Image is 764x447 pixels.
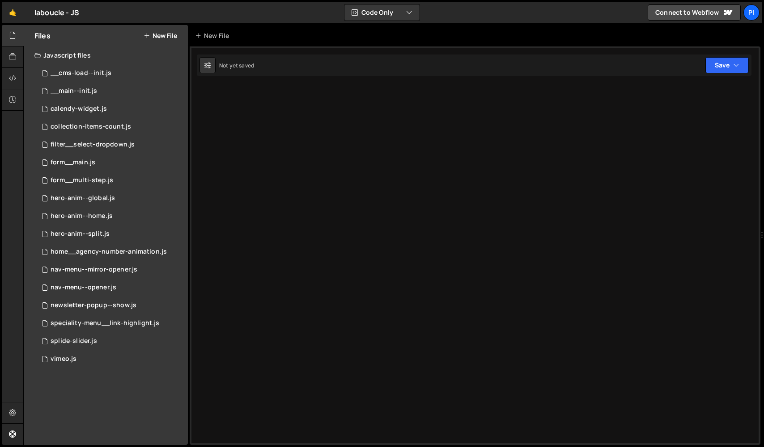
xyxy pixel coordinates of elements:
a: Pi [743,4,760,21]
div: 12392/34072.js [34,189,188,207]
div: 12392/35790.js [34,100,188,118]
div: vimeo.js [51,355,76,363]
div: nav-menu--mirror-opener.js [51,266,137,274]
div: hero-anim--split.js [51,230,110,238]
div: 12392/34012.js [34,136,188,154]
div: 12392/35789.js [34,261,188,279]
div: home__agency-number-animation.js [51,248,167,256]
div: 12392/35988.js [34,118,188,136]
div: 12392/34011.js [34,171,188,189]
div: form__main.js [51,159,95,167]
div: nav-menu--opener.js [51,284,116,292]
div: hero-anim--global.js [51,194,115,202]
div: 12392/47726.js [34,297,188,314]
div: 12392/35792.js [34,225,188,243]
div: 12392/31249.js [34,243,188,261]
div: filter__select-dropdown.js [51,141,135,149]
div: 12392/34107.js [34,332,188,350]
div: __cms-load--init.js [51,69,111,77]
div: Not yet saved [219,62,254,69]
div: form__multi-step.js [51,176,113,184]
div: 12392/29979.js [34,82,188,100]
a: 🤙 [2,2,24,23]
div: 12392/34259.js [34,154,188,171]
div: newsletter-popup--show.js [51,301,136,309]
div: 12392/34075.js [34,207,188,225]
div: collection-items-count.js [51,123,131,131]
div: speciality-menu__link-highlight.js [51,319,159,327]
button: Save [705,57,749,73]
div: 12392/35793.js [34,279,188,297]
div: calendy-widget.js [51,105,107,113]
div: New File [195,31,233,40]
div: laboucle - JS [34,7,79,18]
div: Javascript files [24,46,188,64]
div: 12392/35678.js [34,350,188,368]
h2: Files [34,31,51,41]
button: Code Only [344,4,420,21]
div: splide-slider.js [51,337,97,345]
div: 12392/36737.js [34,314,188,332]
div: __main--init.js [51,87,97,95]
div: 12392/35868.js [34,64,188,82]
button: New File [144,32,177,39]
a: Connect to Webflow [648,4,741,21]
div: hero-anim--home.js [51,212,113,220]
